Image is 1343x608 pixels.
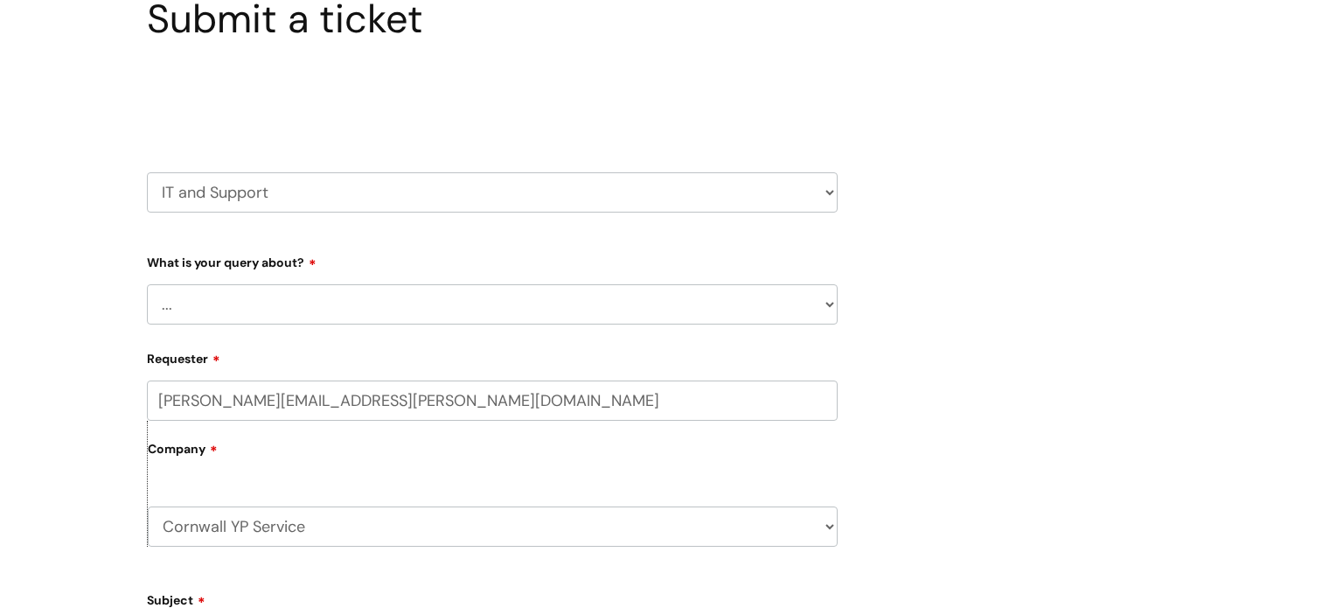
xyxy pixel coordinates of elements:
[147,381,838,421] input: Email
[148,436,838,475] label: Company
[147,346,838,367] label: Requester
[147,83,838,115] h2: Select issue type
[147,587,838,608] label: Subject
[147,249,838,270] label: What is your query about?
